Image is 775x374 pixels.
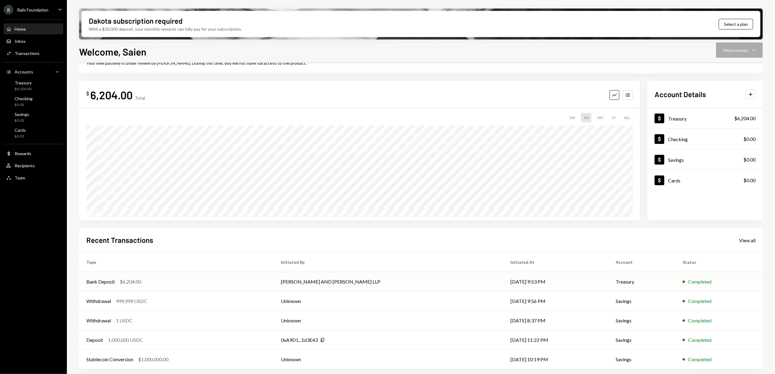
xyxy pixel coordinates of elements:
[86,356,133,363] div: Stablecoin Conversion
[15,112,29,117] div: Savings
[675,253,763,272] th: Status
[4,66,63,77] a: Accounts
[688,278,711,285] div: Completed
[503,311,608,330] td: [DATE] 8:37 PM
[15,69,33,74] div: Accounts
[647,129,763,149] a: Checking$0.00
[739,237,756,243] div: View all
[4,36,63,46] a: Inbox
[79,46,146,58] h1: Welcome, Saien
[719,19,753,29] button: Select a plan
[503,350,608,369] td: [DATE] 10:19 PM
[503,291,608,311] td: [DATE] 9:56 PM
[274,291,503,311] td: Unknown
[86,235,153,245] h2: Recent Transactions
[15,127,26,133] div: Cards
[86,297,111,305] div: Withdrawal
[743,135,756,143] div: $0.00
[108,336,143,344] div: 1,000,000 USDC
[688,317,711,324] div: Completed
[743,156,756,163] div: $0.00
[90,88,133,102] div: 6,204.00
[15,96,33,101] div: Checking
[86,278,115,285] div: Bank Deposit
[4,78,63,93] a: Treasury$6,204.00
[503,272,608,291] td: [DATE] 9:53 PM
[135,95,145,100] div: Total
[668,136,688,142] div: Checking
[15,163,35,168] div: Recipients
[89,16,182,26] div: Dakota subscription required
[4,160,63,171] a: Recipients
[116,297,147,305] div: 999,999 USDC
[609,311,675,330] td: Savings
[15,102,33,107] div: $0.00
[647,149,763,170] a: Savings$0.00
[668,157,684,163] div: Savings
[4,172,63,183] a: Team
[609,291,675,311] td: Savings
[743,177,756,184] div: $0.00
[274,350,503,369] td: Unknown
[274,272,503,291] td: [PERSON_NAME] AND [PERSON_NAME] LLP
[609,113,618,122] div: 1Y
[86,336,103,344] div: Deposit
[647,170,763,190] a: Cards$0.00
[668,116,687,121] div: Treasury
[739,237,756,243] a: View all
[609,330,675,350] td: Savings
[4,23,63,34] a: Home
[609,350,675,369] td: Savings
[567,113,577,122] div: 1W
[15,118,29,123] div: $0.00
[15,134,26,139] div: $0.00
[274,253,503,272] th: Initiated By
[688,336,711,344] div: Completed
[4,126,63,140] a: Cards$0.00
[668,178,680,183] div: Cards
[86,90,89,97] div: $
[581,113,591,122] div: 1M
[281,336,318,344] div: 0xA9D1...1d3E43
[609,272,675,291] td: Treasury
[4,148,63,159] a: Rewards
[4,94,63,109] a: Checking$0.00
[15,80,32,85] div: Treasury
[17,7,48,12] div: Rails Foundation
[79,253,274,272] th: Type
[734,115,756,122] div: $6,204.00
[503,330,608,350] td: [DATE] 11:22 PM
[15,87,32,92] div: $6,204.00
[4,48,63,59] a: Transactions
[647,108,763,128] a: Treasury$6,204.00
[609,253,675,272] th: Account
[688,356,711,363] div: Completed
[15,51,40,56] div: Transactions
[595,113,605,122] div: 3M
[688,297,711,305] div: Completed
[89,26,242,32] div: With a $30,000 deposit, your monthly rewards can fully pay for your subscription.
[86,60,756,66] div: Your new passkey is under review by [PERSON_NAME]. During this time, you will not have full acces...
[120,278,141,285] div: $6,204.00
[4,110,63,124] a: Savings$0.00
[655,89,706,99] h2: Account Details
[138,356,168,363] div: $1,000,000.00
[503,253,608,272] th: Initiated At
[15,175,25,180] div: Team
[15,39,26,44] div: Inbox
[86,317,111,324] div: Withdrawal
[622,113,633,122] div: ALL
[274,311,503,330] td: Unknown
[116,317,133,324] div: 1 USDC
[4,5,13,15] div: R
[15,26,26,32] div: Home
[15,151,31,156] div: Rewards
